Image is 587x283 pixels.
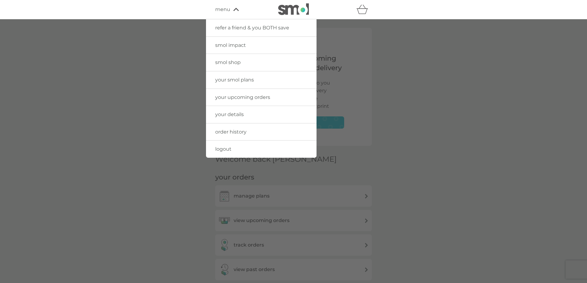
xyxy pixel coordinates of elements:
[206,37,317,54] a: smol impact
[206,123,317,141] a: order history
[215,77,254,83] span: your smol plans
[215,59,241,65] span: smol shop
[356,3,372,16] div: basket
[215,94,270,100] span: your upcoming orders
[215,111,244,117] span: your details
[215,6,230,13] span: menu
[215,146,231,152] span: logout
[278,3,309,15] img: smol
[206,19,317,36] a: refer a friend & you BOTH save
[206,89,317,106] a: your upcoming orders
[206,71,317,89] a: your smol plans
[215,25,289,31] span: refer a friend & you BOTH save
[206,141,317,158] a: logout
[215,42,246,48] span: smol impact
[206,106,317,123] a: your details
[215,129,247,135] span: order history
[206,54,317,71] a: smol shop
